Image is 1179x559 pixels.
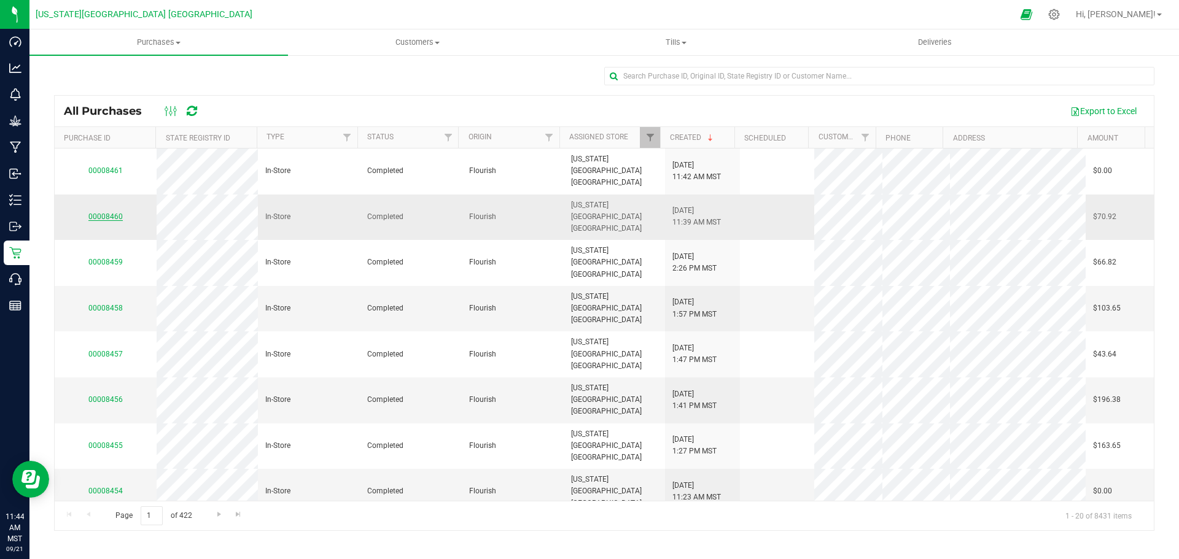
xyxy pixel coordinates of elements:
a: Customer [819,133,857,141]
a: Status [367,133,394,141]
inline-svg: Analytics [9,62,21,74]
span: [US_STATE][GEOGRAPHIC_DATA] [GEOGRAPHIC_DATA] [571,199,658,235]
span: [US_STATE][GEOGRAPHIC_DATA] [GEOGRAPHIC_DATA] [571,428,658,464]
input: 1 [141,506,163,525]
inline-svg: Monitoring [9,88,21,101]
span: Tills [547,37,804,48]
span: Deliveries [901,37,968,48]
a: Tills [547,29,805,55]
a: Origin [469,133,492,141]
span: [DATE] 2:26 PM MST [672,251,717,274]
span: Customers [289,37,546,48]
a: 00008457 [88,350,123,358]
span: $196.38 [1093,394,1121,406]
inline-svg: Retail [9,247,21,259]
input: Search Purchase ID, Original ID, State Registry ID or Customer Name... [604,67,1154,85]
inline-svg: Dashboard [9,36,21,48]
span: $103.65 [1093,303,1121,314]
a: Filter [438,127,458,148]
a: 00008460 [88,212,123,221]
span: Completed [367,485,403,497]
a: Filter [337,127,357,148]
p: 09/21 [6,544,24,553]
a: Purchases [29,29,288,55]
iframe: Resource center [12,461,49,498]
a: Go to the next page [210,506,228,523]
span: Flourish [469,303,496,314]
a: Deliveries [806,29,1064,55]
span: $66.82 [1093,256,1116,268]
span: Completed [367,440,403,452]
span: 1 - 20 of 8431 items [1056,506,1142,525]
a: 00008461 [88,166,123,175]
a: Phone [885,134,911,142]
span: [DATE] 11:23 AM MST [672,480,721,503]
a: 00008458 [88,304,123,312]
inline-svg: Call Center [9,273,21,285]
span: In-Store [265,256,290,268]
span: Completed [367,211,403,223]
a: Scheduled [744,134,786,142]
span: [DATE] 11:39 AM MST [672,205,721,228]
span: [US_STATE][GEOGRAPHIC_DATA] [GEOGRAPHIC_DATA] [571,245,658,280]
a: Type [267,133,284,141]
span: In-Store [265,211,290,223]
span: [US_STATE][GEOGRAPHIC_DATA] [GEOGRAPHIC_DATA] [36,9,252,20]
span: [US_STATE][GEOGRAPHIC_DATA] [GEOGRAPHIC_DATA] [571,153,658,189]
span: [DATE] 1:57 PM MST [672,296,717,320]
span: [DATE] 1:27 PM MST [672,434,717,457]
span: [US_STATE][GEOGRAPHIC_DATA] [GEOGRAPHIC_DATA] [571,336,658,372]
span: Completed [367,256,403,268]
span: $163.65 [1093,440,1121,452]
span: All Purchases [64,104,154,118]
button: Export to Excel [1062,101,1145,121]
span: $0.00 [1093,165,1112,177]
span: Completed [367,349,403,360]
a: 00008454 [88,487,123,495]
span: Flourish [469,485,496,497]
span: Flourish [469,211,496,223]
span: In-Store [265,485,290,497]
a: State Registry ID [166,134,230,142]
span: Completed [367,165,403,177]
span: [DATE] 11:42 AM MST [672,160,721,183]
span: $0.00 [1093,485,1112,497]
p: 11:44 AM MST [6,511,24,544]
a: Purchase ID [64,134,111,142]
span: Completed [367,303,403,314]
inline-svg: Inbound [9,168,21,180]
a: 00008459 [88,258,123,266]
span: [DATE] 1:47 PM MST [672,342,717,366]
span: [US_STATE][GEOGRAPHIC_DATA] [GEOGRAPHIC_DATA] [571,291,658,326]
a: Filter [539,127,559,148]
span: Flourish [469,349,496,360]
span: Flourish [469,394,496,406]
inline-svg: Inventory [9,194,21,206]
inline-svg: Manufacturing [9,141,21,153]
span: [DATE] 1:41 PM MST [672,388,717,412]
a: Filter [855,127,876,148]
span: Completed [367,394,403,406]
span: $43.64 [1093,349,1116,360]
span: Purchases [29,37,288,48]
inline-svg: Reports [9,299,21,312]
span: In-Store [265,165,290,177]
inline-svg: Outbound [9,220,21,233]
span: [US_STATE][GEOGRAPHIC_DATA] [GEOGRAPHIC_DATA] [571,382,658,418]
span: Flourish [469,256,496,268]
a: Customers [288,29,547,55]
span: Page of 422 [105,506,202,525]
a: Created [670,133,715,142]
span: In-Store [265,303,290,314]
span: $70.92 [1093,211,1116,223]
span: Flourish [469,440,496,452]
a: Filter [640,127,660,148]
a: Address [953,134,985,142]
a: 00008455 [88,441,123,450]
a: Assigned Store [569,133,628,141]
a: Amount [1088,134,1118,142]
div: Manage settings [1046,9,1062,20]
inline-svg: Grow [9,115,21,127]
span: [US_STATE][GEOGRAPHIC_DATA] [GEOGRAPHIC_DATA] [571,474,658,509]
a: Go to the last page [230,506,247,523]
